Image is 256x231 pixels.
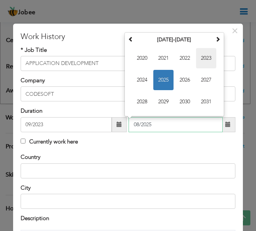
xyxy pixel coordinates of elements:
th: Select Decade [135,34,213,45]
label: Description [21,214,49,222]
span: 2025 [153,70,174,90]
span: 2021 [153,48,174,68]
span: 2023 [196,48,216,68]
span: × [232,24,238,38]
input: From [21,117,112,132]
label: City [21,184,31,192]
button: Close [229,25,241,37]
span: 2026 [175,70,195,90]
label: Duration [21,107,42,115]
h3: Work History [21,31,230,42]
span: 2028 [132,92,152,112]
span: 2024 [132,70,152,90]
input: Currently work here [21,139,25,143]
span: 2020 [132,48,152,68]
span: Previous Decade [128,36,133,42]
input: Present [129,117,222,132]
span: 2030 [175,92,195,112]
span: 2027 [196,70,216,90]
label: Company [21,77,45,85]
span: 2031 [196,92,216,112]
span: 2029 [153,92,174,112]
label: * Job Title [21,46,47,54]
span: 2022 [175,48,195,68]
span: Next Decade [215,36,220,42]
label: Country [21,153,40,161]
label: Currently work here [21,138,78,146]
